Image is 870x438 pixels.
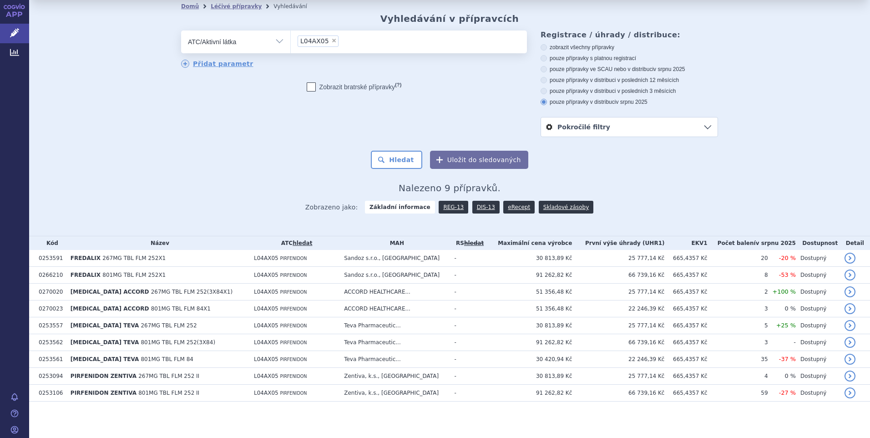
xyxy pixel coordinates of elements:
[450,334,485,351] td: -
[541,55,718,62] label: pouze přípravky s platnou registrací
[664,351,707,368] td: 665,4357 Kč
[616,99,647,105] span: v srpnu 2025
[486,351,572,368] td: 30 420,94 Kč
[439,201,468,214] a: REG-13
[572,250,664,267] td: 25 777,14 Kč
[34,351,66,368] td: 0253561
[845,354,855,365] a: detail
[339,300,450,317] td: ACCORD HEALTHCARE...
[331,38,337,43] span: ×
[845,387,855,398] a: detail
[34,250,66,267] td: 0253591
[254,272,278,278] span: L04AX05
[371,151,422,169] button: Hledat
[845,253,855,264] a: detail
[34,317,66,334] td: 0253557
[572,334,664,351] td: 66 739,16 Kč
[708,236,796,250] th: Počet balení
[708,351,768,368] td: 35
[486,267,572,284] td: 91 262,82 Kč
[464,240,484,246] a: vyhledávání neobsahuje žádnou platnou referenční skupinu
[71,390,137,396] span: PIRFENIDON ZENTIVA
[796,267,840,284] td: Dostupný
[572,300,664,317] td: 22 246,39 Kč
[541,98,718,106] label: pouze přípravky v distribuci
[300,38,329,44] span: L04AX05
[254,390,278,396] span: L04AX05
[211,3,262,10] a: Léčivé přípravky
[395,82,401,88] abbr: (?)
[254,356,278,362] span: L04AX05
[71,306,149,312] span: [MEDICAL_DATA] ACCORD
[339,351,450,368] td: Teva Pharmaceutic...
[450,284,485,300] td: -
[280,290,307,295] span: PIRFENIDON
[541,44,718,51] label: zobrazit všechny přípravky
[141,339,215,346] span: 801MG TBL FLM 252(3X84)
[307,82,402,92] label: Zobrazit bratrské přípravky
[71,356,139,362] span: [MEDICAL_DATA] TEVA
[572,284,664,300] td: 25 777,14 Kč
[653,66,685,72] span: v srpnu 2025
[708,284,768,300] td: 2
[773,288,796,295] span: +100 %
[541,76,718,84] label: pouze přípravky v distribuci v posledních 12 měsících
[151,306,211,312] span: 801MG TBL FLM 84X1
[34,385,66,402] td: 0253106
[845,303,855,314] a: detail
[572,368,664,385] td: 25 777,14 Kč
[796,351,840,368] td: Dostupný
[845,337,855,348] a: detail
[486,250,572,267] td: 30 813,89 Kč
[464,240,484,246] del: hledat
[472,201,500,214] a: DIS-13
[34,236,66,250] th: Kód
[664,250,707,267] td: 665,4357 Kč
[756,240,796,246] span: v srpnu 2025
[305,201,358,214] span: Zobrazeno jako:
[664,236,707,250] th: EKV1
[339,267,450,284] td: Sandoz s.r.o., [GEOGRAPHIC_DATA]
[541,66,718,73] label: pouze přípravky ve SCAU nebo v distribuci
[572,385,664,402] td: 66 739,16 Kč
[572,351,664,368] td: 22 246,39 Kč
[71,373,137,379] span: PIRFENIDON ZENTIVA
[280,273,307,278] span: PIRFENIDON
[341,35,346,46] input: L04AX05
[486,334,572,351] td: 91 262,82 Kč
[141,322,197,329] span: 267MG TBL FLM 252
[293,240,312,246] a: hledat
[796,236,840,250] th: Dostupnost
[339,334,450,351] td: Teva Pharmaceutic...
[845,320,855,331] a: detail
[380,13,519,24] h2: Vyhledávání v přípravcích
[796,334,840,351] td: Dostupný
[664,267,707,284] td: 665,4357 Kč
[254,289,278,295] span: L04AX05
[339,317,450,334] td: Teva Pharmaceutic...
[708,267,768,284] td: 8
[486,317,572,334] td: 30 813,89 Kč
[708,250,768,267] td: 20
[141,356,193,362] span: 801MG TBL FLM 84
[254,373,278,379] span: L04AX05
[34,368,66,385] td: 0253094
[845,270,855,280] a: detail
[796,284,840,300] td: Dostupný
[708,334,768,351] td: 3
[450,236,485,250] th: RS
[450,250,485,267] td: -
[181,60,253,68] a: Přidat parametr
[280,323,307,328] span: PIRFENIDON
[845,286,855,297] a: detail
[450,300,485,317] td: -
[71,339,139,346] span: [MEDICAL_DATA] TEVA
[339,385,450,402] td: Zentiva, k.s., [GEOGRAPHIC_DATA]
[541,31,718,39] h3: Registrace / úhrady / distribuce:
[254,339,278,346] span: L04AX05
[399,183,501,194] span: Nalezeno 9 přípravků.
[572,317,664,334] td: 25 777,14 Kč
[339,250,450,267] td: Sandoz s.r.o., [GEOGRAPHIC_DATA]
[572,236,664,250] th: První výše úhrady (UHR1)
[71,255,101,261] span: FREDALIX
